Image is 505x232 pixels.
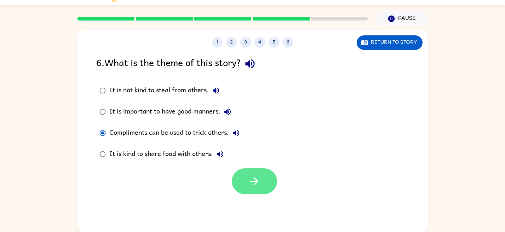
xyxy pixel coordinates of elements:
button: 6 [283,37,293,48]
button: 3 [240,37,251,48]
div: It is important to have good manners. [109,105,235,119]
button: 4 [254,37,265,48]
button: Pause [377,11,428,27]
div: It is kind to share food with others. [109,147,227,161]
div: It is not kind to steal from others. [109,83,223,98]
div: 6 . What is the theme of this story? [96,55,409,73]
button: Compliments can be used to trick others. [229,126,243,140]
button: 5 [269,37,279,48]
button: 2 [226,37,237,48]
div: Compliments can be used to trick others. [109,126,243,140]
button: It is not kind to steal from others. [209,83,223,98]
button: Return to story [357,35,423,50]
button: It is kind to share food with others. [213,147,227,161]
button: 1 [212,37,223,48]
button: It is important to have good manners. [220,105,235,119]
